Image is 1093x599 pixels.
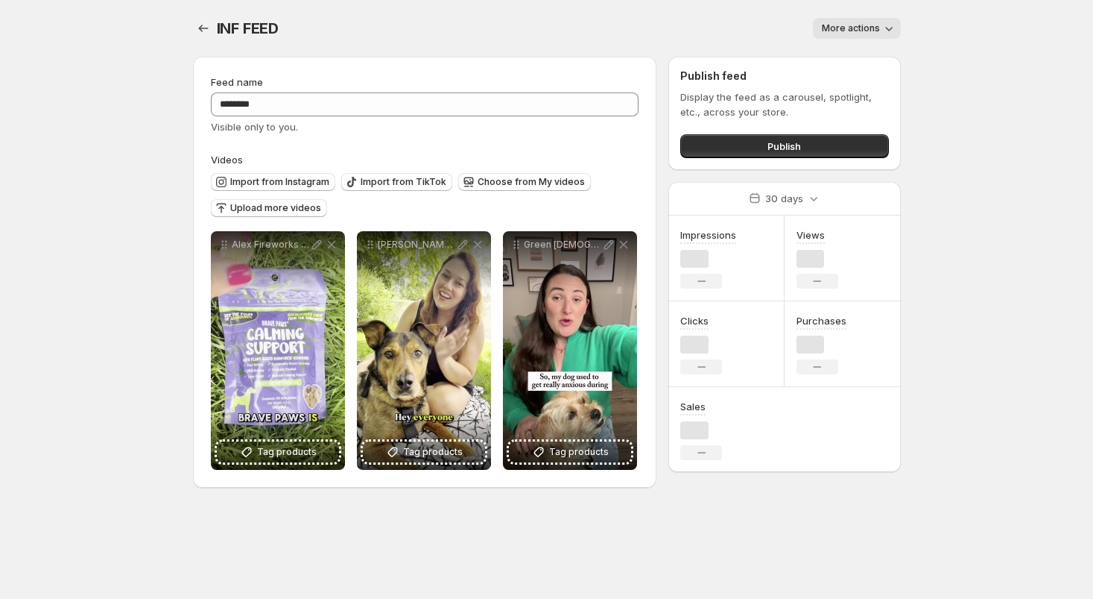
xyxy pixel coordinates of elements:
span: Import from Instagram [230,176,329,188]
span: Tag products [403,445,463,460]
span: Visible only to you. [211,121,298,133]
button: Tag products [363,442,485,462]
div: [PERSON_NAME] MobileTag products [357,231,491,470]
h3: Views [796,228,825,242]
span: Videos [211,154,243,166]
button: Import from TikTok [341,173,452,191]
h2: Publish feed [680,69,888,84]
h3: Impressions [680,228,736,242]
p: Display the feed as a carousel, spotlight, etc., across your store. [680,90,888,119]
p: Green [DEMOGRAPHIC_DATA] Mobile Latest [524,239,601,251]
button: Tag products [509,442,631,462]
span: Import from TikTok [361,176,446,188]
span: Upload more videos [230,202,321,214]
button: Settings [193,18,214,39]
p: [PERSON_NAME] Mobile [378,239,455,251]
button: Choose from My videos [458,173,591,191]
h3: Purchases [796,313,846,328]
p: 30 days [765,191,803,206]
span: Choose from My videos [478,176,585,188]
span: Tag products [257,445,317,460]
h3: Sales [680,399,706,414]
button: More actions [813,18,901,39]
span: Tag products [549,445,609,460]
button: Publish [680,134,888,158]
h3: Clicks [680,313,709,328]
div: Green [DEMOGRAPHIC_DATA] Mobile LatestTag products [503,231,637,470]
button: Import from Instagram [211,173,335,191]
button: Upload more videos [211,199,327,217]
span: INF FEED [217,19,279,37]
span: Publish [767,139,801,154]
span: More actions [822,22,880,34]
p: Alex Fireworks Mobile [232,239,309,251]
button: Tag products [217,442,339,462]
div: Alex Fireworks MobileTag products [211,231,345,470]
span: Feed name [211,76,263,88]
